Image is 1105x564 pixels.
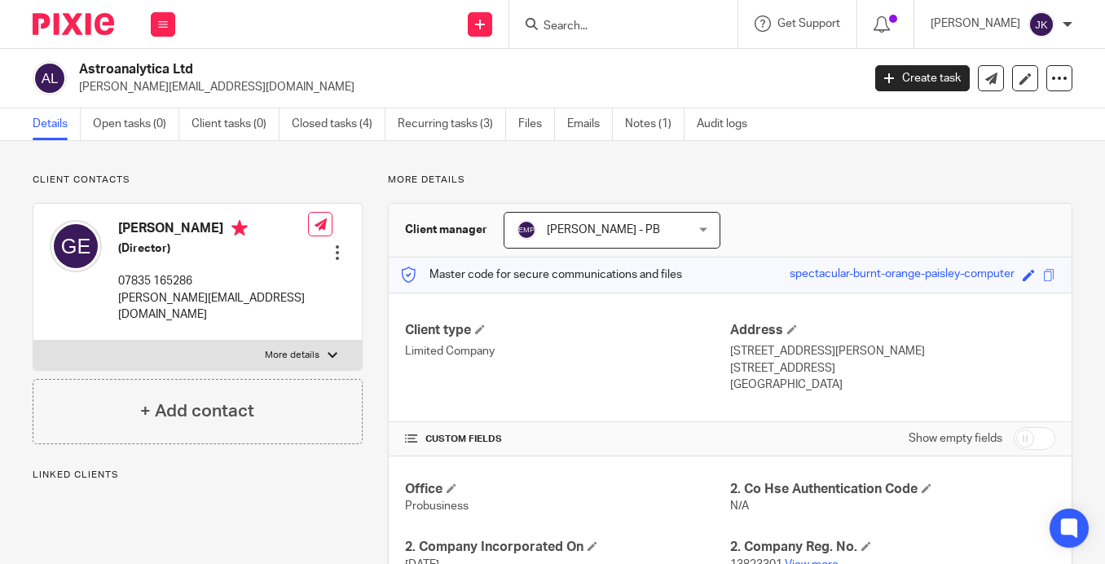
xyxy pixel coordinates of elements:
h4: 2. Co Hse Authentication Code [730,481,1055,498]
span: [PERSON_NAME] - PB [547,224,660,236]
p: [PERSON_NAME][EMAIL_ADDRESS][DOMAIN_NAME] [118,290,308,324]
h4: Office [405,481,730,498]
p: Limited Company [405,343,730,359]
input: Search [542,20,689,34]
span: Probusiness [405,500,469,512]
a: Details [33,108,81,140]
a: Recurring tasks (3) [398,108,506,140]
p: 07835 165286 [118,273,308,289]
h4: Address [730,322,1055,339]
h4: + Add contact [140,399,254,424]
h4: 2. Company Reg. No. [730,539,1055,556]
p: [PERSON_NAME] [931,15,1020,32]
h4: Client type [405,322,730,339]
h5: (Director) [118,240,308,257]
img: svg%3E [33,61,67,95]
p: Master code for secure communications and files [401,267,682,283]
h4: 2. Company Incorporated On [405,539,730,556]
div: spectacular-burnt-orange-paisley-computer [790,266,1015,284]
p: Client contacts [33,174,363,187]
img: Pixie [33,13,114,35]
label: Show empty fields [909,430,1002,447]
p: [GEOGRAPHIC_DATA] [730,377,1055,393]
p: [STREET_ADDRESS][PERSON_NAME] [730,343,1055,359]
img: svg%3E [1028,11,1054,37]
p: [STREET_ADDRESS] [730,360,1055,377]
h4: CUSTOM FIELDS [405,433,730,446]
a: Emails [567,108,613,140]
img: svg%3E [50,220,102,272]
a: Create task [875,65,970,91]
a: Notes (1) [625,108,685,140]
a: Files [518,108,555,140]
h4: [PERSON_NAME] [118,220,308,240]
i: Primary [231,220,248,236]
a: Closed tasks (4) [292,108,385,140]
a: Client tasks (0) [192,108,280,140]
a: Open tasks (0) [93,108,179,140]
p: Linked clients [33,469,363,482]
span: Get Support [777,18,840,29]
p: More details [388,174,1072,187]
p: [PERSON_NAME][EMAIL_ADDRESS][DOMAIN_NAME] [79,79,851,95]
img: svg%3E [517,220,536,240]
span: N/A [730,500,749,512]
h2: Astroanalytica Ltd [79,61,697,78]
p: More details [265,349,319,362]
h3: Client manager [405,222,487,238]
a: Audit logs [697,108,759,140]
